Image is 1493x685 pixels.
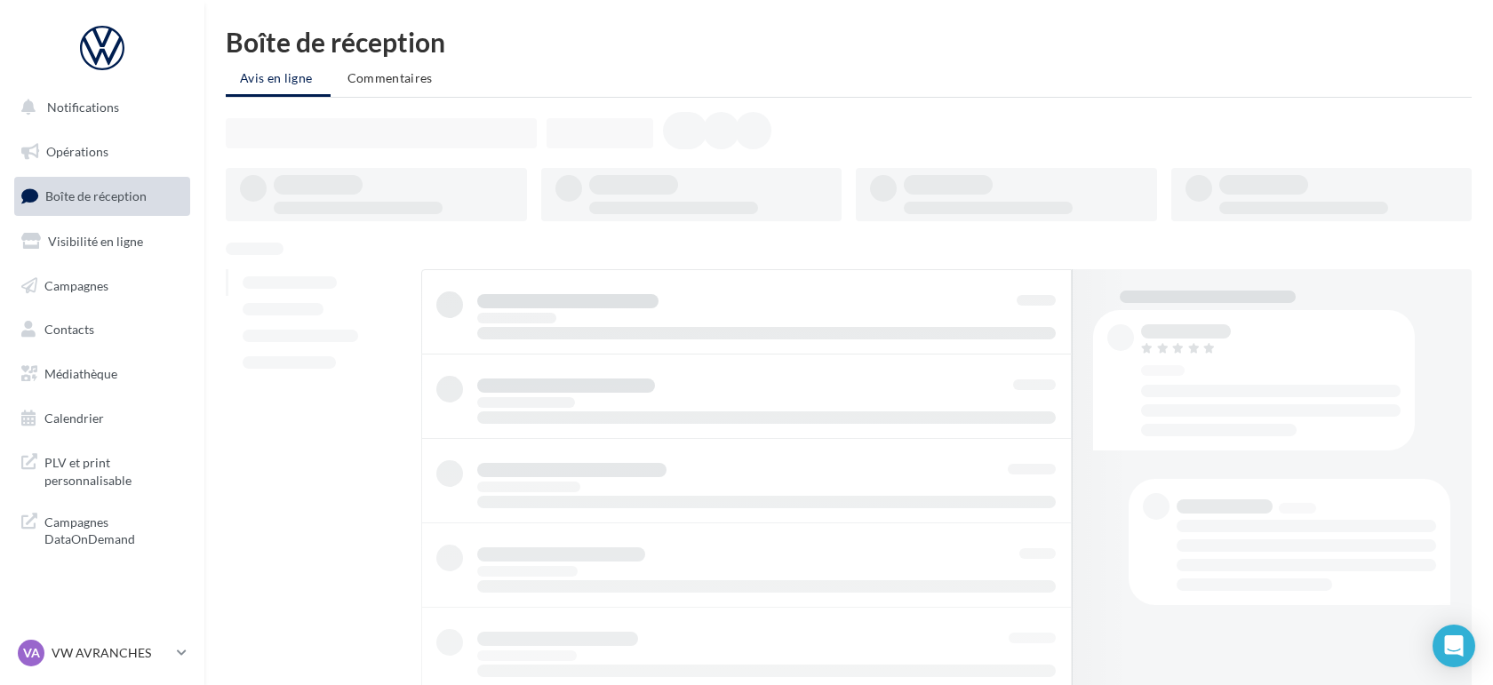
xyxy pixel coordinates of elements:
[45,188,147,203] span: Boîte de réception
[11,133,194,171] a: Opérations
[44,410,104,426] span: Calendrier
[47,100,119,115] span: Notifications
[44,322,94,337] span: Contacts
[1433,625,1475,667] div: Open Intercom Messenger
[44,450,183,489] span: PLV et print personnalisable
[11,400,194,437] a: Calendrier
[14,636,190,670] a: VA VW AVRANCHES
[52,644,170,662] p: VW AVRANCHES
[48,234,143,249] span: Visibilité en ligne
[11,89,187,126] button: Notifications
[44,277,108,292] span: Campagnes
[23,644,40,662] span: VA
[11,503,194,555] a: Campagnes DataOnDemand
[347,70,433,85] span: Commentaires
[46,144,108,159] span: Opérations
[11,355,194,393] a: Médiathèque
[11,177,194,215] a: Boîte de réception
[11,311,194,348] a: Contacts
[11,267,194,305] a: Campagnes
[226,28,1472,55] div: Boîte de réception
[44,366,117,381] span: Médiathèque
[44,510,183,548] span: Campagnes DataOnDemand
[11,443,194,496] a: PLV et print personnalisable
[11,223,194,260] a: Visibilité en ligne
